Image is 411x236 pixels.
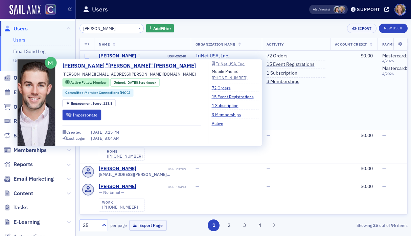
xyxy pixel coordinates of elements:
a: Orders [4,103,30,111]
a: [PHONE_NUMBER] [107,154,143,159]
span: Tasks [14,204,28,211]
div: TriNet USA, Inc. [216,62,245,65]
span: $0.00 [361,53,373,59]
span: TriNet USA, Inc. [196,53,257,59]
div: 113.8 [71,101,112,105]
div: USR-25240 [167,54,186,58]
a: Events & Products [4,89,59,96]
div: Created [66,130,82,134]
button: Impersonate [63,110,101,120]
img: SailAMX [9,5,41,16]
div: work [102,201,138,205]
span: — [382,165,386,172]
span: — [267,165,270,172]
span: Add Filter [153,25,171,31]
img: SailAMX [45,4,56,15]
span: — [196,165,199,172]
span: Reports [14,161,33,168]
strong: 96 [390,222,397,228]
a: [PHONE_NUMBER] [212,74,248,80]
div: Export [358,27,371,30]
span: Engagement Score : [71,101,103,105]
div: Active: Active: Fellow Member [63,78,110,87]
a: Users [4,25,28,32]
a: [PERSON_NAME] "[PERSON_NAME]" [PERSON_NAME] [99,53,166,71]
span: Active [70,80,82,85]
div: Showing out of items [303,222,407,228]
div: (3yrs 4mos) [127,80,156,85]
a: [PERSON_NAME] [99,184,136,190]
span: Fellow Member [82,80,107,85]
a: Content [4,190,33,197]
label: per page [110,222,127,228]
a: Email Send Log [13,48,45,54]
div: 25 [83,222,98,229]
div: Committee: [63,89,134,97]
span: — [382,132,386,138]
div: USR-15493 [138,185,186,189]
a: Registrations [4,117,46,125]
span: 3:15 PM [105,129,119,135]
span: [DATE] [91,129,105,135]
a: [PHONE_NUMBER] [102,205,138,210]
span: Account Credit [335,42,367,47]
a: Email Marketing [4,175,54,183]
span: Orders [14,103,30,111]
span: Activity [267,42,284,47]
span: $0.00 [361,132,373,138]
span: Events & Products [14,89,59,96]
span: Users [14,25,28,32]
span: Name [99,42,110,47]
span: [EMAIL_ADDRESS][PERSON_NAME][DOMAIN_NAME] [99,172,186,177]
span: — [196,183,199,189]
button: AddFilter [146,24,174,33]
button: Export Page [129,220,167,231]
span: Stacy Svendsen [334,6,341,13]
button: 2 [223,219,235,231]
span: $0.00 [361,165,373,172]
a: 3 Memberships [267,79,299,85]
div: Last Login [67,136,85,140]
div: USR-23709 [138,167,186,171]
a: Committee:Member Connections (MCC) [65,90,130,96]
div: Engagement Score: 113.8 [63,99,116,107]
a: Subscriptions [4,132,47,139]
a: Active [212,120,228,126]
span: Subscriptions [14,132,47,139]
div: Joined: 2022-04-14 00:00:00 [111,78,159,87]
span: — [267,132,270,138]
a: Users [13,37,25,43]
span: 8:04 AM [105,135,119,141]
a: View Homepage [41,4,56,16]
a: E-Learning [4,218,40,226]
span: [PERSON_NAME][EMAIL_ADDRESS][PERSON_NAME][DOMAIN_NAME] [63,71,196,77]
a: [PERSON_NAME] [99,166,136,172]
span: [DATE] [91,135,105,141]
a: 72 Orders [267,53,288,59]
a: Reports [4,161,33,168]
div: Also [313,7,319,11]
a: [PERSON_NAME] "[PERSON_NAME]" [PERSON_NAME] [63,62,201,70]
span: Organizations [14,74,48,82]
a: 15 Event Registrations [267,61,315,68]
div: home [107,150,143,154]
span: Profile [394,4,406,16]
span: — No Email — [99,190,124,195]
a: 72 Orders [212,84,236,90]
a: 3 Memberships [212,111,246,117]
a: User Custom CPE [13,57,50,63]
h1: Users [92,5,108,14]
span: E-Learning [14,218,40,226]
span: Memberships [14,147,47,154]
input: Search… [79,24,144,33]
span: [DATE] [127,80,137,84]
span: Registrations [14,117,46,125]
span: — [382,183,386,189]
